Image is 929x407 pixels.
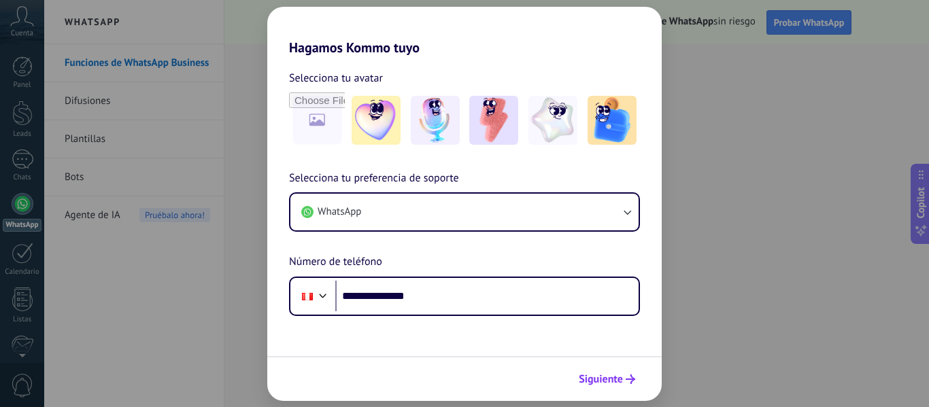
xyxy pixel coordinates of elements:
[528,96,577,145] img: -4.jpeg
[352,96,401,145] img: -1.jpeg
[290,194,639,230] button: WhatsApp
[318,205,361,219] span: WhatsApp
[579,374,623,384] span: Siguiente
[289,69,383,87] span: Selecciona tu avatar
[573,368,641,391] button: Siguiente
[294,282,320,311] div: Peru: + 51
[588,96,637,145] img: -5.jpeg
[411,96,460,145] img: -2.jpeg
[469,96,518,145] img: -3.jpeg
[289,253,382,271] span: Número de teléfono
[289,170,459,188] span: Selecciona tu preferencia de soporte
[267,7,662,56] h2: Hagamos Kommo tuyo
